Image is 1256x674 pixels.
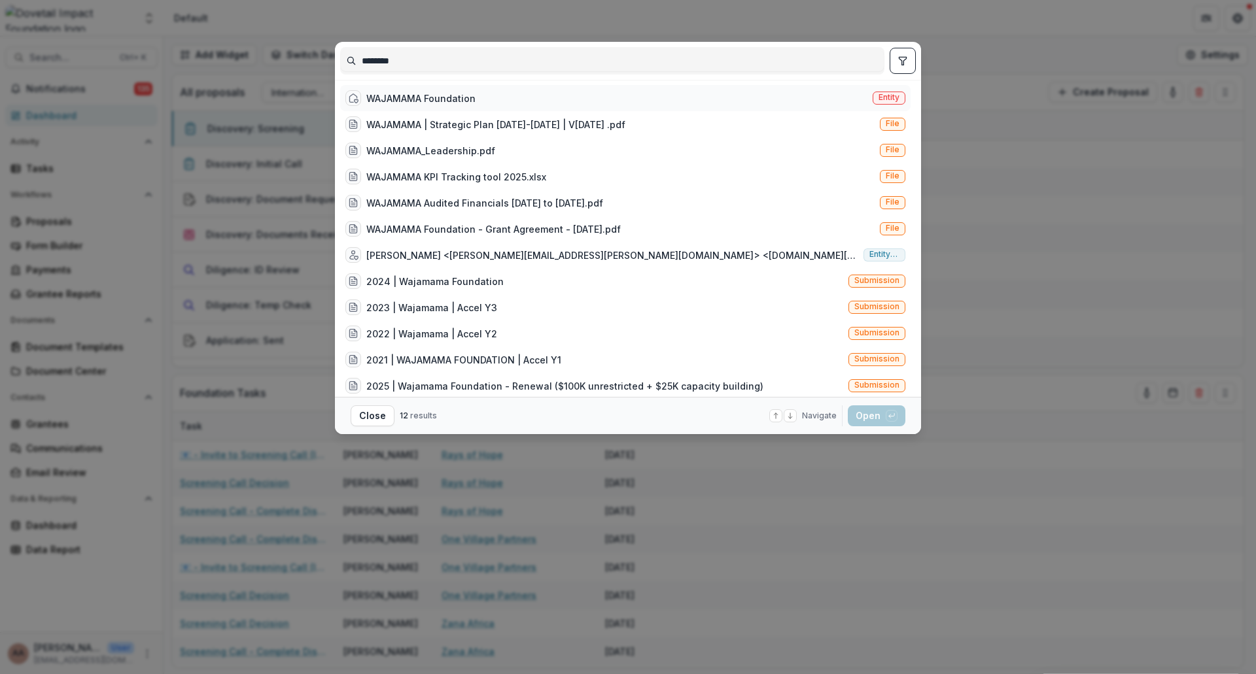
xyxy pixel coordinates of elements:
[366,222,621,236] div: WAJAMAMA Foundation - Grant Agreement - [DATE].pdf
[854,328,899,337] span: Submission
[366,275,504,288] div: 2024 | Wajamama Foundation
[366,196,603,210] div: WAJAMAMA Audited Financials [DATE] to [DATE].pdf
[366,379,763,393] div: 2025 | Wajamama Foundation - Renewal ($100K unrestricted + $25K capacity building)
[410,411,437,420] span: results
[886,119,899,128] span: File
[886,145,899,154] span: File
[366,327,497,341] div: 2022 | Wajamama | Accel Y2
[886,171,899,180] span: File
[400,411,408,420] span: 12
[886,224,899,233] span: File
[890,48,916,74] button: toggle filters
[366,118,625,131] div: WAJAMAMA | Strategic Plan [DATE]-[DATE] | V[DATE] .pdf
[351,405,394,426] button: Close
[869,250,899,259] span: Entity user
[366,301,497,314] div: 2023 | Wajamama | Accel Y3
[854,354,899,363] span: Submission
[366,170,546,184] div: WAJAMAMA KPI Tracking tool 2025.xlsx
[886,197,899,207] span: File
[802,410,837,422] span: Navigate
[366,353,561,367] div: 2021 | WAJAMAMA FOUNDATION | Accel Y1
[366,144,495,158] div: WAJAMAMA_Leadership.pdf
[879,93,899,102] span: Entity
[366,248,858,262] div: [PERSON_NAME] <[PERSON_NAME][EMAIL_ADDRESS][PERSON_NAME][DOMAIN_NAME]> <[DOMAIN_NAME][EMAIL_ADDRE...
[854,380,899,390] span: Submission
[366,92,476,105] div: WAJAMAMA Foundation
[854,302,899,311] span: Submission
[848,405,905,426] button: Open
[854,276,899,285] span: Submission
